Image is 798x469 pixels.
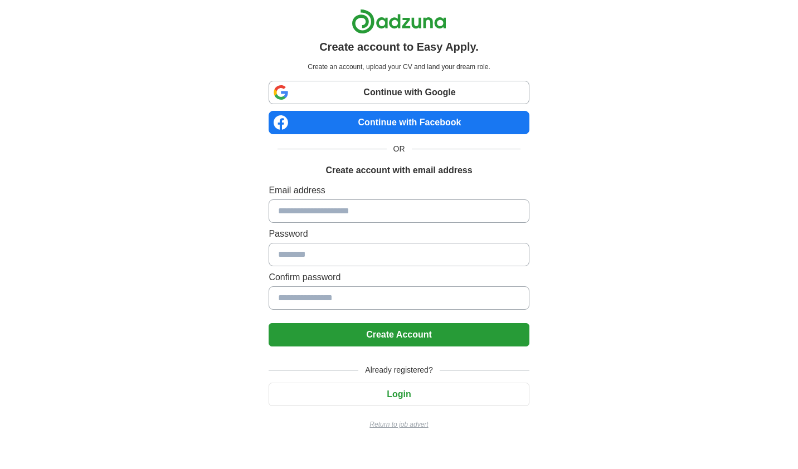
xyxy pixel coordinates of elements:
span: Already registered? [358,364,439,376]
a: Login [269,389,529,399]
a: Continue with Google [269,81,529,104]
button: Login [269,383,529,406]
button: Create Account [269,323,529,346]
label: Confirm password [269,271,529,284]
img: Adzuna logo [352,9,446,34]
span: OR [387,143,412,155]
a: Continue with Facebook [269,111,529,134]
label: Email address [269,184,529,197]
label: Password [269,227,529,241]
p: Create an account, upload your CV and land your dream role. [271,62,527,72]
h1: Create account with email address [325,164,472,177]
a: Return to job advert [269,419,529,429]
h1: Create account to Easy Apply. [319,38,479,55]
